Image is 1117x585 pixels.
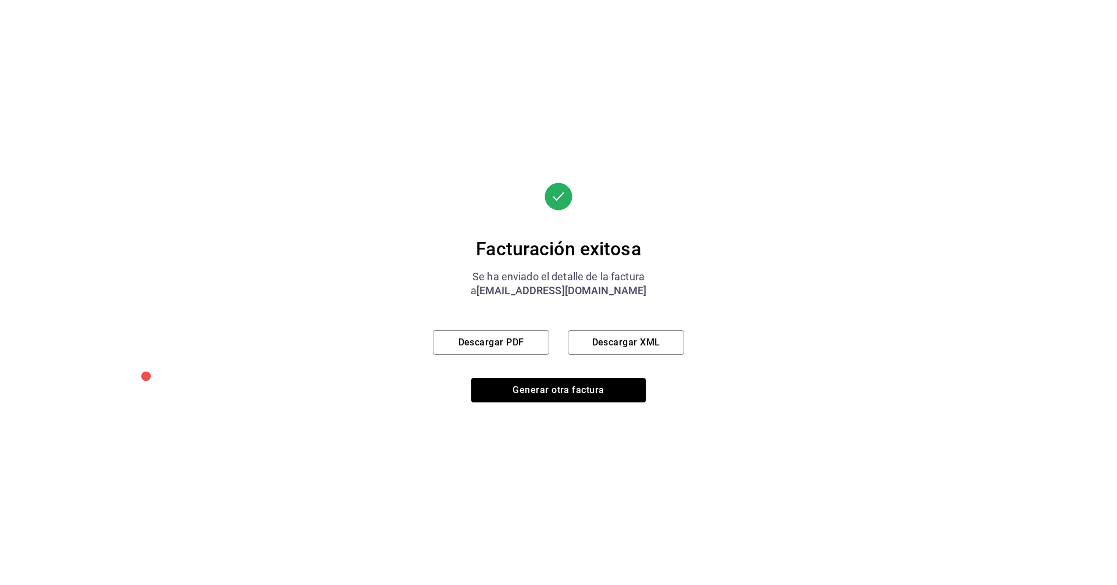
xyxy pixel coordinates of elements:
[568,330,684,355] button: Descargar XML
[476,284,647,297] span: [EMAIL_ADDRESS][DOMAIN_NAME]
[433,270,684,284] div: Se ha enviado el detalle de la factura
[433,330,549,355] button: Descargar PDF
[471,378,646,402] button: Generar otra factura
[433,284,684,298] div: a
[433,237,684,261] div: Facturación exitosa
